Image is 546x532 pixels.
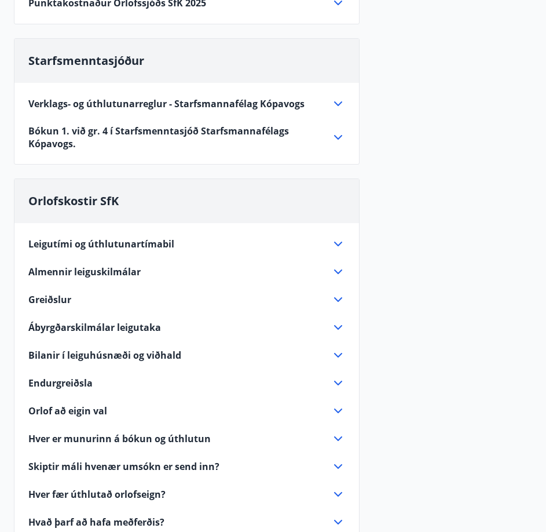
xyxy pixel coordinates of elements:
[28,516,164,529] span: Hvað þarf að hafa meðferðis?
[28,125,317,150] span: Bókun 1. við gr. 4 í Starfsmenntasjóð Starfsmannafélags Kópavogs.
[28,293,345,307] div: Greiðslur
[28,488,166,501] span: Hver fær úthlutað orlofseign?
[28,404,345,418] div: Orlof að eigin val
[28,53,144,68] span: Starfsmenntasjóður
[28,97,345,111] div: Verklags- og úthlutunarreglur - Starfsmannafélag Kópavogs
[28,405,107,417] span: Orlof að eigin val
[28,320,345,334] div: Ábyrgðarskilmálar leigutaka
[28,487,345,501] div: Hver fær úthlutað orlofseign?
[28,432,211,445] span: Hver er munurinn á bókun og úthlutun
[28,293,71,306] span: Greiðslur
[28,432,345,446] div: Hver er munurinn á bókun og úthlutun
[28,321,161,334] span: Ábyrgðarskilmálar leigutaka
[28,125,345,150] div: Bókun 1. við gr. 4 í Starfsmenntasjóð Starfsmannafélags Kópavogs.
[28,265,141,278] span: Almennir leiguskilmálar
[28,460,345,473] div: Skiptir máli hvenær umsókn er send inn?
[28,515,345,529] div: Hvað þarf að hafa meðferðis?
[28,348,345,362] div: Bilanir í leiguhúsnæði og viðhald
[28,377,93,389] span: Endurgreiðsla
[28,97,305,110] span: Verklags- og úthlutunarreglur - Starfsmannafélag Kópavogs
[28,460,219,473] span: Skiptir máli hvenær umsókn er send inn?
[28,376,345,390] div: Endurgreiðsla
[28,237,345,251] div: Leigutími og úthlutunartímabil
[28,265,345,279] div: Almennir leiguskilmálar
[28,238,174,250] span: Leigutími og úthlutunartímabil
[28,193,119,209] span: Orlofskostir SfK
[28,349,181,362] span: Bilanir í leiguhúsnæði og viðhald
